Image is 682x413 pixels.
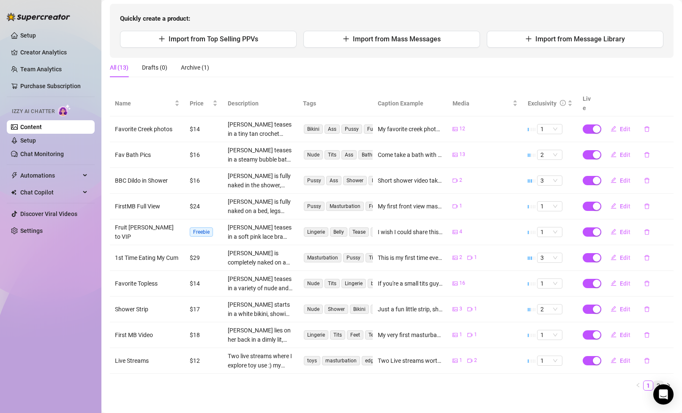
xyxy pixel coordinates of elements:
[611,126,617,132] span: edit
[620,229,630,235] span: Edit
[453,152,458,157] span: picture
[378,202,442,211] div: My first front view masturbation on camera 🫣🤗 I'm so new to this, but its all so raw and real ☺️
[343,35,349,42] span: plus
[185,271,223,297] td: $14
[364,124,398,134] span: Fully Naked
[169,35,258,43] span: Import from Top Selling PPVs
[453,229,458,235] span: picture
[378,253,442,262] div: This is my first time ever eating my own cum… And it was honestly the first time I ever smelled i...
[620,151,630,158] span: Edit
[540,305,559,314] span: 2
[20,169,80,182] span: Automations
[611,229,617,235] span: edit
[620,177,630,184] span: Edit
[20,137,36,144] a: Setup
[644,152,650,158] span: delete
[644,203,650,209] span: delete
[644,381,653,390] a: 1
[637,328,657,342] button: delete
[185,168,223,194] td: $16
[459,254,462,262] span: 2
[459,202,462,210] span: 1
[474,331,477,339] span: 1
[110,219,185,245] td: Fruit [PERSON_NAME] to VIP
[604,354,637,367] button: Edit
[20,124,42,130] a: Content
[304,150,323,159] span: Nude
[528,99,557,108] div: Exclusivity
[330,227,347,237] span: Belly
[453,204,458,209] span: video-camera
[304,279,323,288] span: Nude
[378,356,442,365] div: Two Live streams worth remembering! Playing with toys for the first time EVER and a long edging s...
[378,150,442,159] div: Come take a bath with me :) Photos only! But if you like them I'll get you a video soon :) the se...
[181,63,209,72] div: Archive (1)
[644,126,650,132] span: delete
[228,146,292,164] div: [PERSON_NAME] teases in a steamy bubble bath, fully nude with perky tits and smooth skin glisteni...
[298,91,373,116] th: Tags
[341,279,366,288] span: Lingerie
[644,281,650,286] span: delete
[7,13,70,21] img: logo-BBDzfeDw.svg
[604,302,637,316] button: Edit
[453,99,510,108] span: Media
[611,254,617,260] span: edit
[371,305,386,314] span: Ass
[228,171,292,190] div: [PERSON_NAME] is fully naked in the shower, spreading her legs and stroking a thick, dark-colored...
[304,124,323,134] span: Bikini
[304,305,323,314] span: Nude
[487,31,663,48] button: Import from Message Library
[115,99,173,108] span: Name
[368,279,385,288] span: bath
[467,332,472,337] span: video-camera
[636,383,641,388] span: left
[459,305,462,313] span: 3
[20,151,64,157] a: Chat Monitoring
[654,381,663,390] a: 2
[347,330,363,340] span: Feet
[343,176,367,185] span: Shower
[644,178,650,184] span: delete
[11,172,18,179] span: thunderbolt
[11,189,16,195] img: Chat Copilot
[453,332,458,337] span: picture
[453,307,458,312] span: picture
[459,331,462,339] span: 1
[663,381,674,391] li: Next Page
[185,194,223,219] td: $24
[373,91,447,116] th: Caption Example
[653,384,674,405] div: Open Intercom Messenger
[637,354,657,367] button: delete
[366,253,381,262] span: Tits
[366,202,399,211] span: Fully Naked
[120,31,297,48] button: Import from Top Selling PPVs
[453,178,458,183] span: video-camera
[304,330,328,340] span: Lingerie
[110,142,185,168] td: Fav Bath Pics
[353,35,441,43] span: Import from Mass Messages
[620,280,630,287] span: Edit
[20,66,62,73] a: Team Analytics
[611,332,617,337] span: edit
[560,100,566,106] span: info-circle
[611,280,617,286] span: edit
[304,176,325,185] span: Pussy
[459,279,465,287] span: 16
[644,358,650,364] span: delete
[322,356,360,365] span: masturbation
[604,174,637,187] button: Edit
[365,330,385,340] span: Tease
[110,245,185,271] td: 1st Time Eating My Cum
[185,116,223,142] td: $14
[637,200,657,213] button: delete
[110,63,128,72] div: All (13)
[611,177,617,183] span: edit
[20,227,43,234] a: Settings
[228,274,292,293] div: [PERSON_NAME] teases in a variety of nude and semi-nude settings — soaking in a bubble bath with ...
[467,307,472,312] span: video-camera
[185,91,223,116] th: Price
[637,302,657,316] button: delete
[190,99,211,108] span: Price
[110,271,185,297] td: Favorite Topless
